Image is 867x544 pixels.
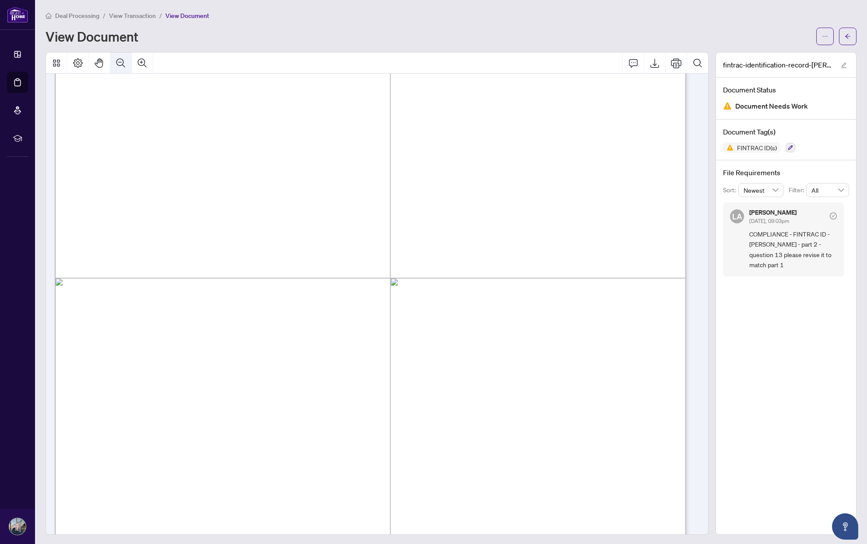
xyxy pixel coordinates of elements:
span: [DATE], 09:03pm [749,218,789,224]
p: Filter: [789,185,806,195]
h4: File Requirements [723,167,849,178]
h5: [PERSON_NAME] [749,209,797,215]
span: LA [732,210,742,223]
h4: Document Tag(s) [723,127,849,137]
img: logo [7,7,28,23]
span: check-circle [830,212,837,219]
span: COMPLIANCE - FINTRAC ID - [PERSON_NAME] - part 2 - question 13 please revise it to match part 1 [749,229,837,270]
li: / [159,11,162,21]
h4: Document Status [723,85,849,95]
img: Profile Icon [9,518,26,535]
button: Open asap [832,513,858,540]
span: FINTRAC ID(s) [734,145,780,151]
span: arrow-left [845,33,851,39]
img: Status Icon [723,142,734,153]
span: Newest [744,184,779,197]
span: View Document [165,12,209,20]
span: Document Needs Work [735,100,808,112]
p: Sort: [723,185,738,195]
span: View Transaction [109,12,156,20]
span: home [46,13,52,19]
span: fintrac-identification-record-[PERSON_NAME]-20250801-162907.pdf [723,60,832,70]
h1: View Document [46,29,138,43]
li: / [103,11,105,21]
img: Document Status [723,102,732,110]
span: Deal Processing [55,12,99,20]
span: edit [841,62,847,68]
span: ellipsis [822,33,828,39]
span: All [811,184,844,197]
